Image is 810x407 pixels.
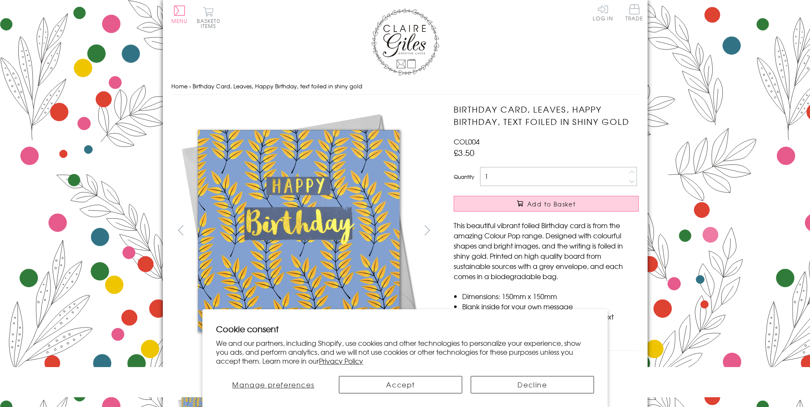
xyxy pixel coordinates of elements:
button: Menu [171,6,188,23]
button: next [418,220,437,240]
span: Menu [171,17,188,25]
span: COL004 [454,136,480,147]
button: Accept [339,376,462,393]
p: This beautiful vibrant foiled Birthday card is from the amazing Colour Pop range. Designed with c... [454,220,639,281]
span: Add to Basket [527,200,576,208]
span: Birthday Card, Leaves, Happy Birthday, text foiled in shiny gold [193,82,362,90]
button: Manage preferences [216,376,330,393]
label: Quantity [454,173,474,181]
li: Blank inside for your own message [462,301,639,311]
button: Add to Basket [454,196,639,212]
a: Home [171,82,188,90]
button: Basket0 items [197,7,220,28]
p: We and our partners, including Shopify, use cookies and other technologies to personalize your ex... [216,339,594,365]
h1: Birthday Card, Leaves, Happy Birthday, text foiled in shiny gold [454,103,639,128]
span: 0 items [201,17,220,30]
span: Manage preferences [232,379,314,390]
h2: Cookie consent [216,323,594,335]
a: Log In [593,4,613,21]
button: prev [171,220,190,240]
span: › [189,82,191,90]
img: Claire Giles Greetings Cards [371,8,439,76]
li: Dimensions: 150mm x 150mm [462,291,639,301]
nav: breadcrumbs [171,78,639,95]
button: Decline [471,376,594,393]
img: Birthday Card, Leaves, Happy Birthday, text foiled in shiny gold [171,103,426,358]
span: Trade [625,4,643,21]
span: £3.50 [454,147,475,158]
a: Privacy Policy [319,356,363,366]
img: Birthday Card, Leaves, Happy Birthday, text foiled in shiny gold [437,103,692,358]
a: Trade [625,4,643,23]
